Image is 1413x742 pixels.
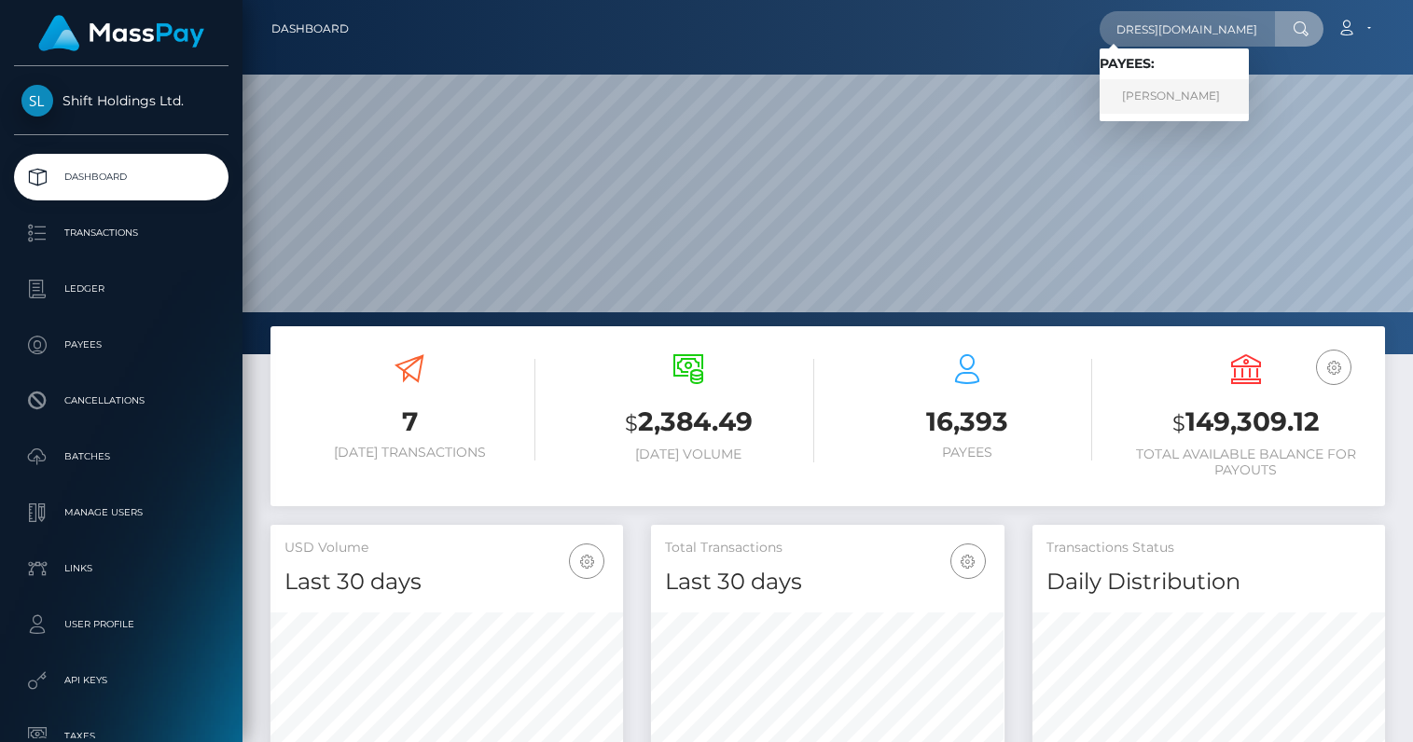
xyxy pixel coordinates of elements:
[1100,11,1275,47] input: Search...
[284,566,609,598] h4: Last 30 days
[21,666,221,694] p: API Keys
[14,489,229,536] a: Manage Users
[21,611,221,639] p: User Profile
[284,445,535,460] h6: [DATE] Transactions
[14,210,229,256] a: Transactions
[1100,79,1249,114] a: [PERSON_NAME]
[563,404,814,442] h3: 2,384.49
[21,443,221,471] p: Batches
[14,92,229,109] span: Shift Holdings Ltd.
[21,331,221,359] p: Payees
[14,378,229,424] a: Cancellations
[665,539,990,557] h5: Total Transactions
[14,545,229,592] a: Links
[284,404,535,440] h3: 7
[21,499,221,527] p: Manage Users
[21,163,221,191] p: Dashboard
[1120,404,1371,442] h3: 149,309.12
[1172,410,1185,436] small: $
[14,322,229,368] a: Payees
[21,219,221,247] p: Transactions
[563,447,814,462] h6: [DATE] Volume
[21,387,221,415] p: Cancellations
[14,601,229,648] a: User Profile
[21,555,221,583] p: Links
[1100,56,1249,72] h6: Payees:
[14,433,229,480] a: Batches
[284,539,609,557] h5: USD Volume
[21,85,53,117] img: Shift Holdings Ltd.
[271,9,349,48] a: Dashboard
[665,566,990,598] h4: Last 30 days
[1046,539,1371,557] h5: Transactions Status
[38,15,204,51] img: MassPay Logo
[14,657,229,704] a: API Keys
[842,445,1093,460] h6: Payees
[1046,566,1371,598] h4: Daily Distribution
[14,266,229,312] a: Ledger
[1120,447,1371,478] h6: Total Available Balance for Payouts
[625,410,638,436] small: $
[21,275,221,303] p: Ledger
[14,154,229,200] a: Dashboard
[842,404,1093,440] h3: 16,393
